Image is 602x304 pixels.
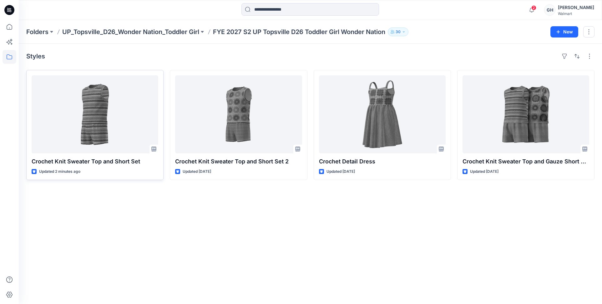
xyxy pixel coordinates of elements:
a: Crochet Detail Dress [319,75,446,153]
p: Updated [DATE] [470,168,498,175]
a: Crochet Knit Sweater Top and Gauze Short Set [463,75,589,153]
p: FYE 2027 S2 UP Topsville D26 Toddler Girl Wonder Nation [213,27,385,36]
a: Folders [26,27,48,36]
p: Crochet Knit Sweater Top and Gauze Short Set [463,157,589,166]
p: Updated [DATE] [326,168,355,175]
a: UP_Topsville_D26_Wonder Nation_Toddler Girl [62,27,199,36]
button: New [550,26,578,37]
p: 30 [396,28,401,35]
div: Walmart [558,11,594,16]
p: Crochet Detail Dress [319,157,446,166]
span: 2 [531,5,536,10]
h4: Styles [26,52,45,60]
p: Crochet Knit Sweater Top and Short Set 2 [175,157,302,166]
div: GH [544,4,555,16]
a: Crochet Knit Sweater Top and Short Set [32,75,158,153]
p: Updated [DATE] [183,168,211,175]
p: Updated 2 minutes ago [39,168,80,175]
button: 30 [388,27,408,36]
p: Crochet Knit Sweater Top and Short Set [32,157,158,166]
a: Crochet Knit Sweater Top and Short Set 2 [175,75,302,153]
div: [PERSON_NAME] [558,4,594,11]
